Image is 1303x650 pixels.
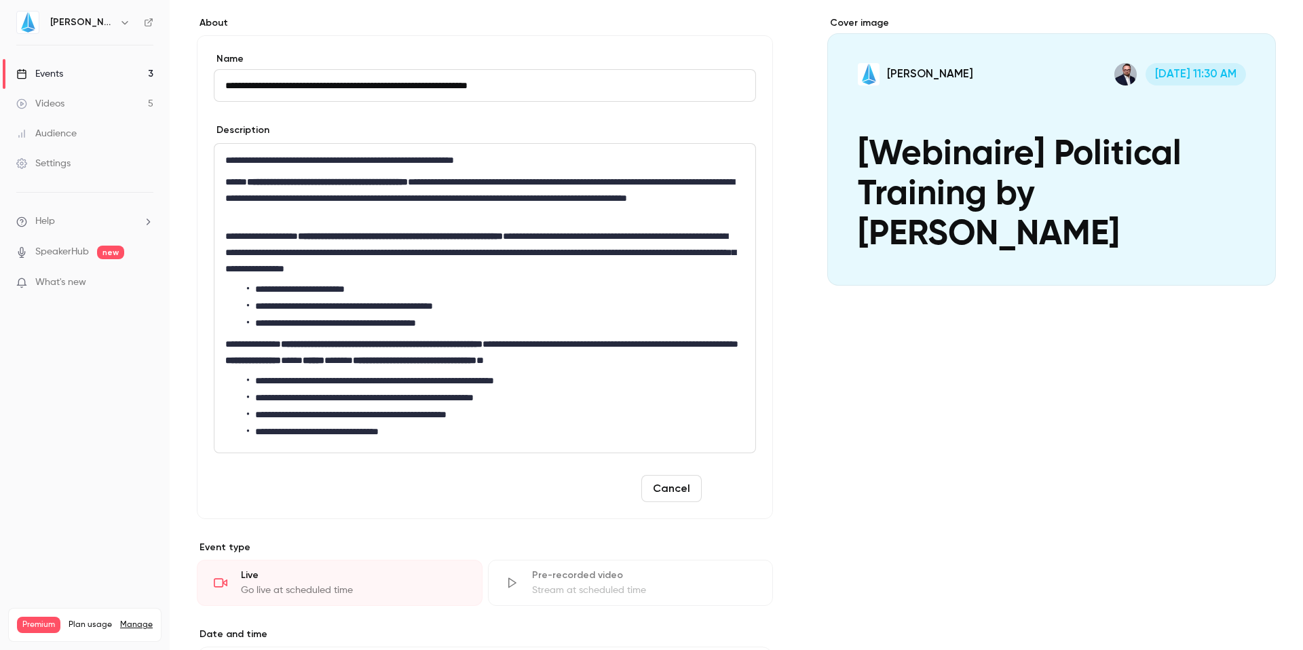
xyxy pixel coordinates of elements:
[214,123,269,137] label: Description
[241,569,466,582] div: Live
[241,584,466,597] div: Go live at scheduled time
[197,16,773,30] label: About
[16,127,77,140] div: Audience
[197,541,773,554] p: Event type
[214,144,755,453] div: editor
[214,143,756,453] section: description
[197,560,483,606] div: LiveGo live at scheduled time
[707,475,756,502] button: Save
[120,619,153,630] a: Manage
[35,245,89,259] a: SpeakerHub
[214,52,756,66] label: Name
[35,275,86,290] span: What's new
[97,246,124,259] span: new
[16,157,71,170] div: Settings
[488,560,774,606] div: Pre-recorded videoStream at scheduled time
[69,619,112,630] span: Plan usage
[827,16,1276,30] label: Cover image
[50,16,114,29] h6: [PERSON_NAME]
[17,617,60,633] span: Premium
[197,628,773,641] label: Date and time
[17,12,39,33] img: JIN
[35,214,55,229] span: Help
[532,569,757,582] div: Pre-recorded video
[827,16,1276,286] section: Cover image
[532,584,757,597] div: Stream at scheduled time
[16,214,153,229] li: help-dropdown-opener
[16,97,64,111] div: Videos
[16,67,63,81] div: Events
[641,475,702,502] button: Cancel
